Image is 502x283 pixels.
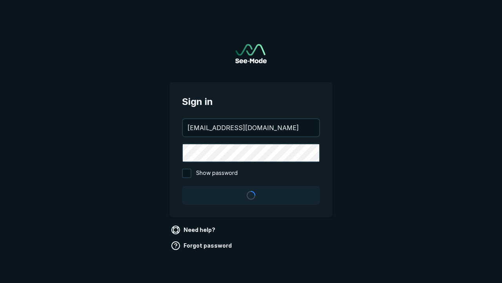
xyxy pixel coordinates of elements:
a: Forgot password [169,239,235,252]
input: your@email.com [183,119,319,136]
a: Go to sign in [235,44,267,63]
img: See-Mode Logo [235,44,267,63]
span: Show password [196,169,238,178]
span: Sign in [182,95,320,109]
a: Need help? [169,224,218,236]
